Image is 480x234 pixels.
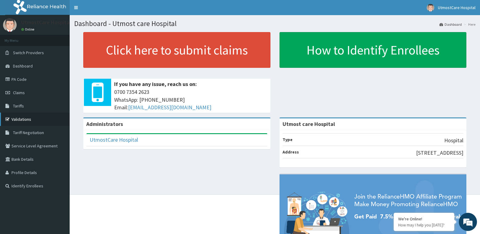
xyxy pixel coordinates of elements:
a: [EMAIL_ADDRESS][DOMAIN_NAME] [128,104,211,111]
span: Tariffs [13,103,24,109]
div: We're Online! [398,216,450,222]
p: Hospital [444,137,463,144]
span: Tariff Negotiation [13,130,44,135]
p: UtmostCare Hospital [21,20,71,25]
b: Administrators [86,120,123,127]
img: User Image [3,18,17,32]
a: How to Identify Enrollees [280,32,467,68]
span: Switch Providers [13,50,44,55]
h1: Dashboard - Utmost care Hospital [74,20,475,28]
p: [STREET_ADDRESS] [416,149,463,157]
a: Online [21,27,36,31]
img: User Image [427,4,434,12]
a: Dashboard [439,22,462,27]
b: Type [283,137,293,142]
a: UtmostCare Hospital [90,136,138,143]
b: If you have any issue, reach us on: [114,81,197,87]
li: Here [462,22,475,27]
b: Address [283,149,299,155]
span: 0700 7354 2623 WhatsApp: [PHONE_NUMBER] Email: [114,88,267,111]
span: Claims [13,90,25,95]
p: How may I help you today? [398,222,450,228]
span: Dashboard [13,63,33,69]
strong: Utmost care Hospital [283,120,335,127]
a: Click here to submit claims [83,32,270,68]
span: UtmostCare Hospital [438,5,475,10]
